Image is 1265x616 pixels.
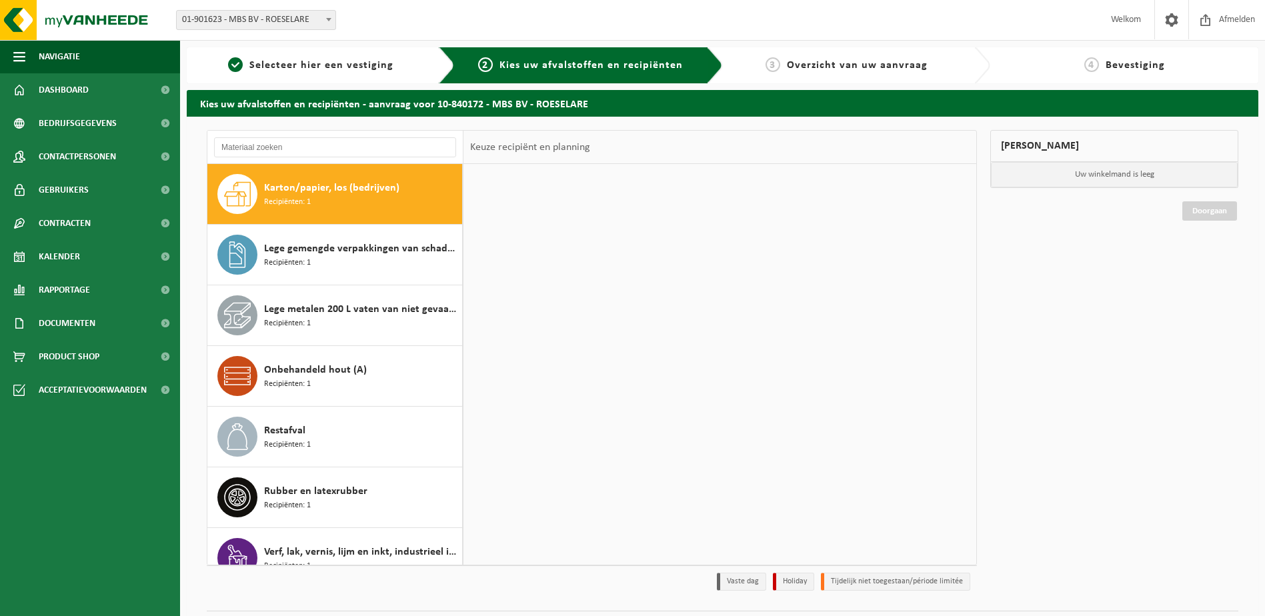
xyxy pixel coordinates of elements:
p: Uw winkelmand is leeg [991,162,1238,187]
input: Materiaal zoeken [214,137,456,157]
span: Kies uw afvalstoffen en recipiënten [499,60,683,71]
span: Overzicht van uw aanvraag [787,60,928,71]
li: Tijdelijk niet toegestaan/période limitée [821,573,970,591]
div: [PERSON_NAME] [990,130,1238,162]
span: 1 [228,57,243,72]
div: Keuze recipiënt en planning [463,131,597,164]
span: Recipiënten: 1 [264,560,311,573]
span: Recipiënten: 1 [264,257,311,269]
span: Recipiënten: 1 [264,378,311,391]
span: Lege metalen 200 L vaten van niet gevaarlijke producten [264,301,459,317]
span: Rubber en latexrubber [264,483,367,499]
a: Doorgaan [1182,201,1237,221]
button: Verf, lak, vernis, lijm en inkt, industrieel in kleinverpakking Recipiënten: 1 [207,528,463,588]
span: Restafval [264,423,305,439]
span: Bevestiging [1106,60,1165,71]
span: Recipiënten: 1 [264,439,311,451]
span: 2 [478,57,493,72]
span: Lege gemengde verpakkingen van schadelijke stoffen [264,241,459,257]
span: 3 [766,57,780,72]
span: Karton/papier, los (bedrijven) [264,180,399,196]
span: 01-901623 - MBS BV - ROESELARE [176,10,336,30]
li: Vaste dag [717,573,766,591]
button: Restafval Recipiënten: 1 [207,407,463,467]
span: Product Shop [39,340,99,373]
span: Acceptatievoorwaarden [39,373,147,407]
span: Kalender [39,240,80,273]
span: Navigatie [39,40,80,73]
span: Gebruikers [39,173,89,207]
span: Rapportage [39,273,90,307]
span: Recipiënten: 1 [264,317,311,330]
button: Karton/papier, los (bedrijven) Recipiënten: 1 [207,164,463,225]
span: Verf, lak, vernis, lijm en inkt, industrieel in kleinverpakking [264,544,459,560]
span: Recipiënten: 1 [264,196,311,209]
span: Bedrijfsgegevens [39,107,117,140]
button: Lege metalen 200 L vaten van niet gevaarlijke producten Recipiënten: 1 [207,285,463,346]
button: Lege gemengde verpakkingen van schadelijke stoffen Recipiënten: 1 [207,225,463,285]
a: 1Selecteer hier een vestiging [193,57,428,73]
li: Holiday [773,573,814,591]
button: Rubber en latexrubber Recipiënten: 1 [207,467,463,528]
span: Recipiënten: 1 [264,499,311,512]
span: 4 [1084,57,1099,72]
span: Onbehandeld hout (A) [264,362,367,378]
span: Dashboard [39,73,89,107]
button: Onbehandeld hout (A) Recipiënten: 1 [207,346,463,407]
span: Contracten [39,207,91,240]
span: Documenten [39,307,95,340]
h2: Kies uw afvalstoffen en recipiënten - aanvraag voor 10-840172 - MBS BV - ROESELARE [187,90,1258,116]
span: 01-901623 - MBS BV - ROESELARE [177,11,335,29]
span: Contactpersonen [39,140,116,173]
span: Selecteer hier een vestiging [249,60,393,71]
